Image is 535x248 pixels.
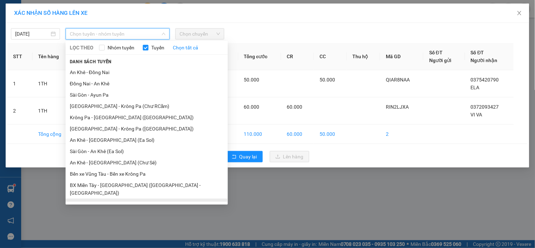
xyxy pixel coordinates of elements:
a: Chọn tất cả [173,44,198,52]
span: 0372093427 [471,104,499,110]
td: 60.000 [281,125,314,144]
td: 1TH [32,70,75,97]
td: 50.000 [314,125,347,144]
h2: 29316DP4 [3,28,38,39]
td: 2 [7,97,32,125]
td: Tổng cộng [32,125,75,144]
td: 1 [7,70,32,97]
button: rollbackQuay lại [226,151,263,162]
b: Cô Hai [18,5,47,16]
span: Danh sách tuyến [66,59,116,65]
span: RIN2LJXA [386,104,409,110]
span: 1BAO+1VALI+2 BÌNH Rượu ghè [63,49,164,73]
li: An Khê - [GEOGRAPHIC_DATA] (Chư Sê) [66,157,228,168]
td: 1TH [32,97,75,125]
button: uploadLên hàng [270,151,309,162]
span: Tuyến [148,44,167,52]
button: Close [510,4,529,23]
span: Chọn chuyến [180,29,220,39]
span: close [517,10,522,16]
th: CC [314,43,347,70]
span: [DATE] 15:31 [63,19,89,24]
td: 110.000 [238,125,281,144]
span: ELA [471,85,480,90]
span: Số ĐT [429,50,443,55]
td: 2 [380,125,424,144]
th: Tổng cước [238,43,281,70]
span: Chọn tuyến - nhóm tuyến [70,29,165,39]
span: LỌC THEO [70,44,93,52]
span: down [162,32,166,36]
span: 60.000 [287,104,302,110]
li: An Khê - Đồng Nai [66,67,228,78]
span: Quay lại [239,153,257,161]
th: Tên hàng [32,43,75,70]
li: BX Miền Tây - [GEOGRAPHIC_DATA] ([GEOGRAPHIC_DATA] - [GEOGRAPHIC_DATA]) [66,180,228,199]
span: 50.000 [244,77,260,83]
li: Krông Pa - [GEOGRAPHIC_DATA] ([GEOGRAPHIC_DATA]) [66,112,228,123]
li: BX Krông Pa - BX Miền Tây ([GEOGRAPHIC_DATA] - [GEOGRAPHIC_DATA]) [66,199,228,218]
li: [GEOGRAPHIC_DATA] - Krông Pa ([GEOGRAPHIC_DATA]) [66,123,228,134]
span: rollback [232,154,237,160]
span: Gửi: [63,27,77,35]
span: XÁC NHẬN SỐ HÀNG LÊN XE [14,10,87,16]
li: Bến xe Vũng Tàu - Bến xe Krông Pa [66,168,228,180]
span: Nhóm tuyến [105,44,137,52]
span: Người gửi [429,58,452,63]
th: CR [281,43,314,70]
span: VI VA [471,112,482,117]
span: Số ĐT [471,50,484,55]
span: 0375420790 [471,77,499,83]
input: 14/09/2025 [15,30,49,38]
li: Sài Gòn - An Khê (Ea Sol) [66,146,228,157]
li: Đồng Nai - An Khê [66,78,228,89]
th: STT [7,43,32,70]
span: Người nhận [471,58,498,63]
span: 50.000 [320,77,335,83]
span: AyunPa [63,38,88,47]
span: QIAR8NAA [386,77,410,83]
li: [GEOGRAPHIC_DATA] - Krông Pa (Chư RCăm) [66,101,228,112]
li: Sài Gòn - Ayun Pa [66,89,228,101]
th: Thu hộ [347,43,381,70]
span: 60.000 [244,104,260,110]
li: An Khê - [GEOGRAPHIC_DATA] (Ea Sol) [66,134,228,146]
th: Mã GD [380,43,424,70]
